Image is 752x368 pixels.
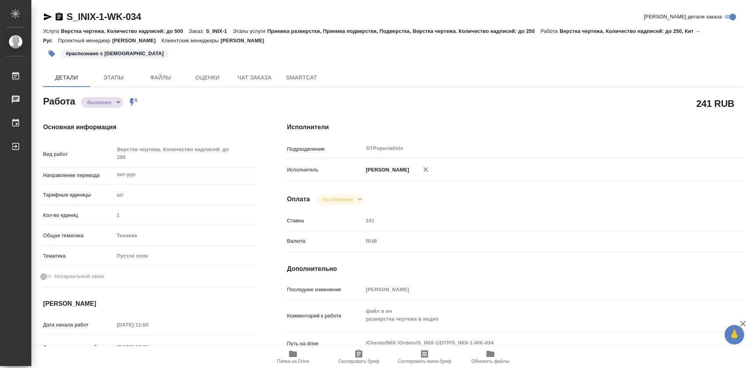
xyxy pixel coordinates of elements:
div: Выполнен [316,194,364,205]
button: Удалить исполнителя [417,161,434,178]
span: Этапы [95,73,132,83]
span: Папка на Drive [277,359,309,364]
span: Файлы [142,73,179,83]
p: Тарифные единицы [43,191,114,199]
div: RUB [363,235,705,248]
p: Исполнитель [287,166,363,174]
p: Подразделение [287,145,363,153]
span: Детали [48,73,85,83]
p: Факт. дата начала работ [43,343,114,351]
p: Проектный менеджер [58,38,112,43]
span: [PERSON_NAME] детали заказа [644,13,722,21]
p: [PERSON_NAME] [221,38,270,43]
span: SmartCat [283,73,320,83]
span: Обновить файлы [472,359,510,364]
p: Дата начала работ [43,321,114,329]
p: Путь на drive [287,340,363,348]
span: 🙏 [728,327,741,343]
p: Ставка [287,217,363,225]
input: Пустое поле [114,209,256,221]
p: Направление перевода [43,171,114,179]
p: Работа [540,28,560,34]
textarea: /Clients/INIX /Orders/S_INIX-1/DTP/S_INIX-1-WK-034 [363,336,705,350]
p: Клиентские менеджеры [162,38,221,43]
p: Заказ: [189,28,206,34]
button: Добавить тэг [43,45,60,62]
p: S_INIX-1 [206,28,233,34]
button: Скопировать ссылку [54,12,64,22]
p: [PERSON_NAME] [112,38,162,43]
p: Вид работ [43,150,114,158]
div: Техника [114,229,256,242]
p: Последнее изменение [287,286,363,294]
button: Не оплачена [320,196,355,203]
span: Скопировать мини-бриф [398,359,451,364]
span: Нотариальный заказ [54,272,104,280]
p: #распознано с [DEMOGRAPHIC_DATA] [66,50,164,58]
p: Кол-во единиц [43,211,114,219]
span: распознано с ИИ [60,50,169,56]
a: S_INIX-1-WK-034 [67,11,141,22]
p: Общая тематика [43,232,114,240]
button: Обновить файлы [457,346,523,368]
h4: Исполнители [287,123,743,132]
p: [PERSON_NAME] [363,166,409,174]
button: Папка на Drive [260,346,326,368]
div: Пустое поле [117,252,246,260]
p: Этапы услуги [233,28,268,34]
input: Пустое поле [363,284,705,295]
textarea: файл в ин разверстка чертежа в индиз [363,305,705,326]
h4: Оплата [287,195,310,204]
p: Приемка разверстки, Приемка подверстки, Подверстка, Верстка чертежа. Количество надписей: до 250 [267,28,540,34]
button: Скопировать ссылку для ЯМессенджера [43,12,52,22]
button: 🙏 [725,325,744,345]
button: Скопировать мини-бриф [392,346,457,368]
h4: [PERSON_NAME] [43,299,256,308]
p: Комментарий к работе [287,312,363,320]
h2: Работа [43,94,75,108]
p: Услуга [43,28,61,34]
div: Пустое поле [114,249,256,263]
span: Оценки [189,73,226,83]
button: Скопировать бриф [326,346,392,368]
h4: Основная информация [43,123,256,132]
p: Тематика [43,252,114,260]
span: Чат заказа [236,73,273,83]
button: Выполнен [85,99,114,106]
p: Валюта [287,237,363,245]
h2: 241 RUB [696,97,734,110]
p: Верстка чертежа. Количество надписей: до 500 [61,28,189,34]
input: Пустое поле [114,319,183,330]
div: шт [114,188,256,202]
h4: Дополнительно [287,264,743,274]
span: Скопировать бриф [338,359,379,364]
input: Пустое поле [363,215,705,226]
div: Выполнен [81,97,123,108]
input: Пустое поле [114,341,183,353]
